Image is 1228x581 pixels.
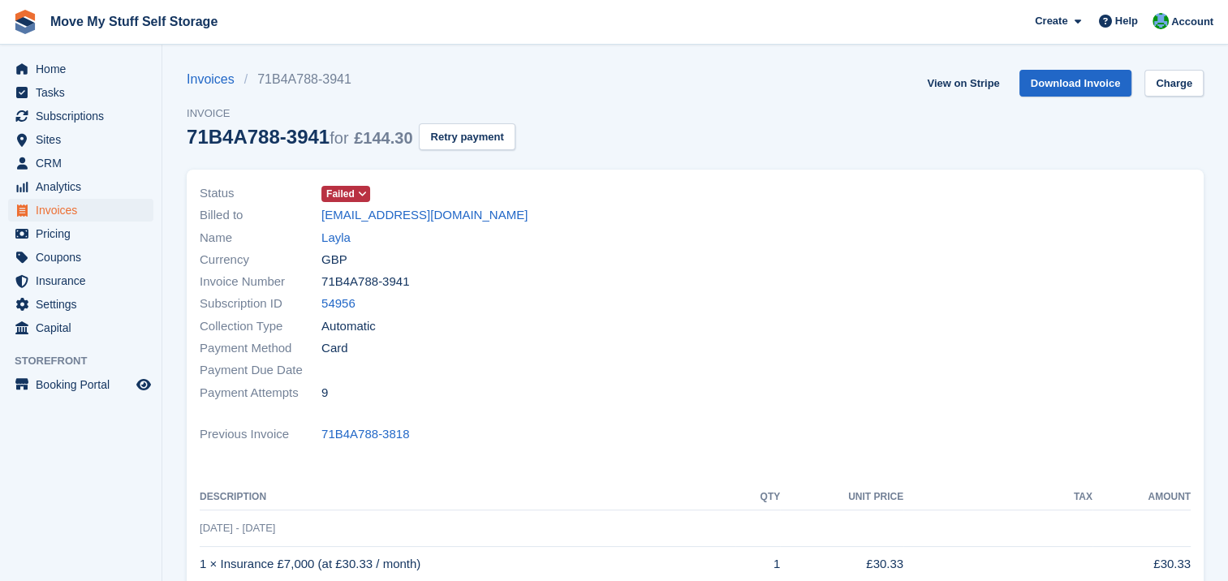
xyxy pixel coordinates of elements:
span: Storefront [15,353,162,369]
a: menu [8,152,153,174]
span: 9 [321,384,328,402]
span: Currency [200,251,321,269]
a: menu [8,105,153,127]
span: Coupons [36,246,133,269]
span: Collection Type [200,317,321,336]
a: 71B4A788-3818 [321,425,409,444]
span: Name [200,229,321,247]
span: Subscription ID [200,295,321,313]
span: 71B4A788-3941 [321,273,409,291]
span: Invoice Number [200,273,321,291]
a: menu [8,373,153,396]
a: menu [8,81,153,104]
span: CRM [36,152,133,174]
span: Subscriptions [36,105,133,127]
span: £144.30 [354,129,412,147]
th: QTY [735,484,780,510]
a: 54956 [321,295,355,313]
span: Automatic [321,317,376,336]
span: Home [36,58,133,80]
a: Charge [1144,70,1204,97]
span: Payment Method [200,339,321,358]
a: menu [8,58,153,80]
span: Tasks [36,81,133,104]
a: menu [8,199,153,222]
a: menu [8,175,153,198]
a: menu [8,316,153,339]
a: Invoices [187,70,244,89]
img: Dan [1153,13,1169,29]
a: [EMAIL_ADDRESS][DOMAIN_NAME] [321,206,528,225]
span: Capital [36,316,133,339]
span: Insurance [36,269,133,292]
span: Billed to [200,206,321,225]
div: 71B4A788-3941 [187,126,412,148]
img: stora-icon-8386f47178a22dfd0bd8f6a31ec36ba5ce8667c1dd55bd0f319d3a0aa187defe.svg [13,10,37,34]
a: Preview store [134,375,153,394]
a: menu [8,222,153,245]
a: menu [8,269,153,292]
a: menu [8,246,153,269]
span: Sites [36,128,133,151]
span: Account [1171,14,1213,30]
span: Payment Attempts [200,384,321,402]
nav: breadcrumbs [187,70,515,89]
a: Failed [321,184,370,203]
th: Description [200,484,735,510]
span: Help [1115,13,1138,29]
a: Move My Stuff Self Storage [44,8,224,35]
span: Booking Portal [36,373,133,396]
span: Previous Invoice [200,425,321,444]
span: Payment Due Date [200,361,321,380]
span: Create [1035,13,1067,29]
span: Card [321,339,348,358]
span: Pricing [36,222,133,245]
span: [DATE] - [DATE] [200,522,275,534]
span: GBP [321,251,347,269]
th: Unit Price [780,484,903,510]
span: Invoice [187,105,515,122]
a: Layla [321,229,351,247]
a: menu [8,293,153,316]
span: for [330,129,348,147]
button: Retry payment [419,123,515,150]
span: Failed [326,187,355,201]
span: Status [200,184,321,203]
span: Settings [36,293,133,316]
span: Analytics [36,175,133,198]
a: Download Invoice [1019,70,1132,97]
a: View on Stripe [920,70,1006,97]
a: menu [8,128,153,151]
span: Invoices [36,199,133,222]
th: Tax [903,484,1092,510]
th: Amount [1092,484,1191,510]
